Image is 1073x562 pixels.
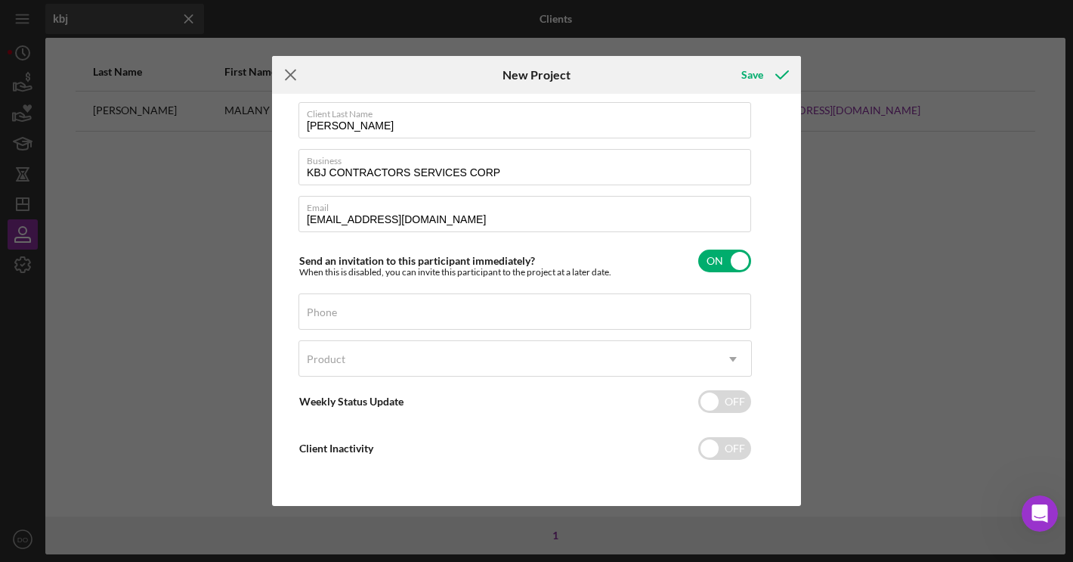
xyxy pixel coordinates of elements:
div: When this is disabled, you can invite this participant to the project at a later date. [299,267,611,278]
div: Save [741,60,763,90]
label: Phone [307,306,337,318]
iframe: Intercom live chat [1022,495,1058,532]
label: Client Last Name [307,103,751,120]
label: Email [307,197,751,213]
button: Save [726,60,801,90]
div: Product [307,353,345,365]
label: Client Inactivity [299,442,373,455]
label: Business [307,150,751,166]
label: Weekly Status Update [299,395,404,408]
h6: New Project [502,68,571,82]
label: Send an invitation to this participant immediately? [299,254,535,267]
